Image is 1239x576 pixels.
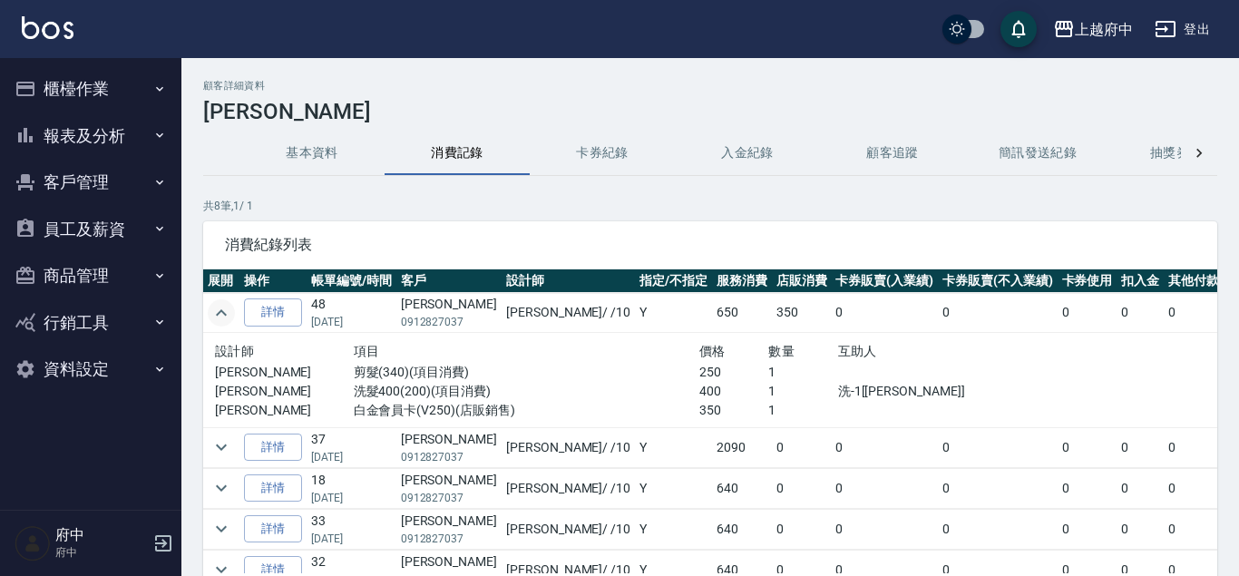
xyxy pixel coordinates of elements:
button: 登出 [1147,13,1217,46]
button: 行銷工具 [7,299,174,347]
button: expand row [208,434,235,461]
td: 0 [1058,468,1117,508]
td: 350 [772,293,832,333]
button: 上越府中 [1046,11,1140,48]
p: 0912827037 [401,314,497,330]
td: Y [635,468,712,508]
button: 客戶管理 [7,159,174,206]
button: 消費記錄 [385,132,530,175]
td: Y [635,427,712,467]
p: 1 [768,382,837,401]
td: [PERSON_NAME] / /10 [502,509,635,549]
p: 350 [699,401,768,420]
td: 0 [1117,468,1164,508]
button: 員工及薪資 [7,206,174,253]
p: [PERSON_NAME] [215,401,354,420]
p: 0912827037 [401,531,497,547]
td: 0 [831,427,938,467]
p: [PERSON_NAME] [215,363,354,382]
span: 消費紀錄列表 [225,236,1195,254]
span: 設計師 [215,344,254,358]
p: 白金會員卡(V250)(店販銷售) [354,401,699,420]
h2: 顧客詳細資料 [203,80,1217,92]
td: 0 [1117,427,1164,467]
td: 0 [1058,293,1117,333]
h3: [PERSON_NAME] [203,99,1217,124]
button: 報表及分析 [7,112,174,160]
td: [PERSON_NAME] / /10 [502,468,635,508]
td: 0 [1117,509,1164,549]
button: 基本資料 [239,132,385,175]
button: 櫃檯作業 [7,65,174,112]
span: 價格 [699,344,726,358]
p: 剪髮(340)(項目消費) [354,363,699,382]
th: 展開 [203,269,239,293]
th: 扣入金 [1117,269,1164,293]
a: 詳情 [244,515,302,543]
th: 店販消費 [772,269,832,293]
td: 33 [307,509,396,549]
button: expand row [208,515,235,542]
th: 客戶 [396,269,502,293]
th: 帳單編號/時間 [307,269,396,293]
td: 0 [938,427,1058,467]
p: 府中 [55,544,148,561]
h5: 府中 [55,526,148,544]
td: 0 [772,468,832,508]
div: 上越府中 [1075,18,1133,41]
a: 詳情 [244,298,302,327]
td: 0 [938,468,1058,508]
td: 640 [712,468,772,508]
button: expand row [208,474,235,502]
button: 簡訊發送紀錄 [965,132,1110,175]
td: [PERSON_NAME] [396,509,502,549]
button: expand row [208,299,235,327]
p: [DATE] [311,314,392,330]
button: save [1000,11,1037,47]
th: 卡券販賣(不入業績) [938,269,1058,293]
td: [PERSON_NAME] [396,468,502,508]
p: 1 [768,401,837,420]
p: 400 [699,382,768,401]
td: 0 [831,468,938,508]
td: Y [635,293,712,333]
p: [PERSON_NAME] [215,382,354,401]
button: 商品管理 [7,252,174,299]
td: [PERSON_NAME] / /10 [502,293,635,333]
td: 0 [1117,293,1164,333]
th: 操作 [239,269,307,293]
p: [DATE] [311,531,392,547]
p: 洗髮400(200)(項目消費) [354,382,699,401]
td: [PERSON_NAME] [396,427,502,467]
td: 48 [307,293,396,333]
td: 18 [307,468,396,508]
img: Logo [22,16,73,39]
td: 0 [772,427,832,467]
button: 入金紀錄 [675,132,820,175]
td: [PERSON_NAME] [396,293,502,333]
td: 0 [938,509,1058,549]
td: 0 [831,293,938,333]
p: 共 8 筆, 1 / 1 [203,198,1217,214]
td: 0 [1058,427,1117,467]
td: 2090 [712,427,772,467]
span: 互助人 [838,344,877,358]
p: 250 [699,363,768,382]
th: 設計師 [502,269,635,293]
p: 洗-1[[PERSON_NAME]] [838,382,1046,401]
button: 卡券紀錄 [530,132,675,175]
th: 卡券使用 [1058,269,1117,293]
td: [PERSON_NAME] / /10 [502,427,635,467]
a: 詳情 [244,474,302,503]
td: 650 [712,293,772,333]
td: 0 [938,293,1058,333]
td: 0 [831,509,938,549]
p: 0912827037 [401,449,497,465]
button: 資料設定 [7,346,174,393]
th: 指定/不指定 [635,269,712,293]
th: 卡券販賣(入業績) [831,269,938,293]
p: 0912827037 [401,490,497,506]
th: 服務消費 [712,269,772,293]
a: 詳情 [244,434,302,462]
td: 0 [1058,509,1117,549]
